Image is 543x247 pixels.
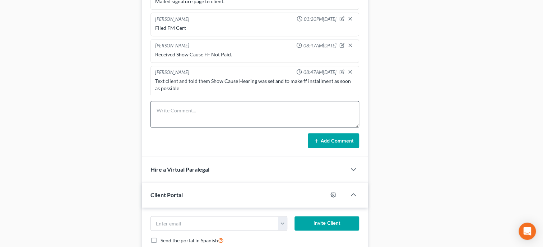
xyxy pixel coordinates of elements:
span: 03:20PM[DATE] [304,16,337,23]
span: Client Portal [150,191,183,198]
button: Add Comment [308,133,359,148]
span: 08:47AM[DATE] [303,42,337,49]
div: Filed FM Cert [155,24,354,32]
div: [PERSON_NAME] [155,42,189,50]
div: Text client and told them Show Cause Hearing was set and to make ff installment as soon as possible [155,78,354,92]
span: Send the portal in Spanish [161,237,218,243]
div: Received Show Cause FF Not Paid. [155,51,354,58]
div: Open Intercom Messenger [519,223,536,240]
span: 08:47AM[DATE] [303,69,337,76]
div: [PERSON_NAME] [155,69,189,76]
div: [PERSON_NAME] [155,16,189,23]
span: Hire a Virtual Paralegal [150,166,209,173]
input: Enter email [151,216,278,230]
button: Invite Client [294,216,359,230]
